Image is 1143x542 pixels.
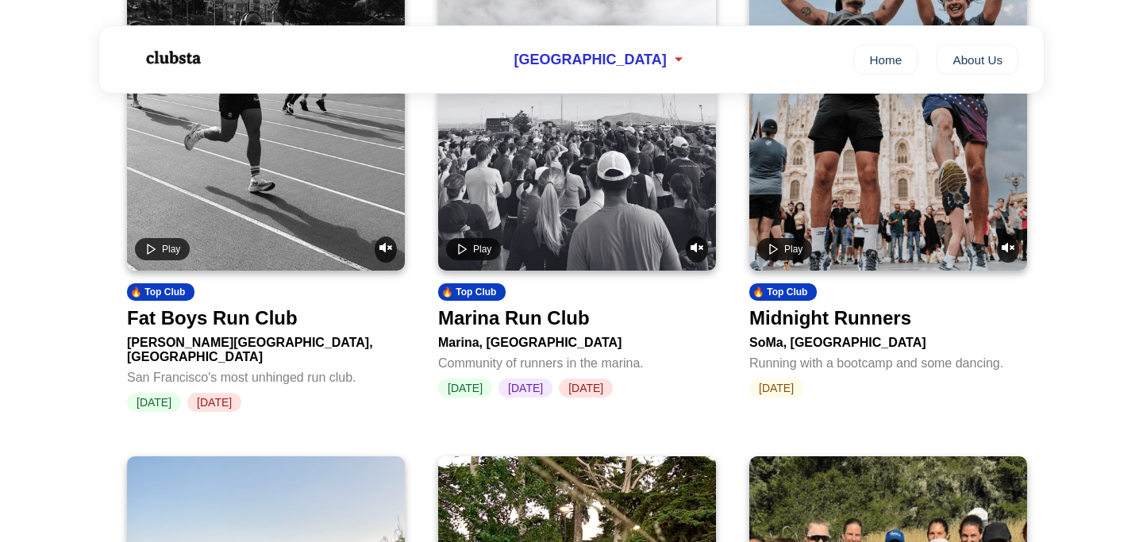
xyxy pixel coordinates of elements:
button: Play video [135,238,190,260]
button: Unmute video [686,236,708,263]
span: [DATE] [749,379,803,398]
span: [DATE] [127,393,181,412]
span: [DATE] [187,393,241,412]
span: Play [162,244,180,255]
button: Unmute video [997,236,1019,263]
div: [PERSON_NAME][GEOGRAPHIC_DATA], [GEOGRAPHIC_DATA] [127,329,405,364]
span: Play [473,244,491,255]
span: [GEOGRAPHIC_DATA] [514,52,666,68]
button: Play video [757,238,812,260]
div: Running with a bootcamp and some dancing. [749,350,1027,371]
div: Marina, [GEOGRAPHIC_DATA] [438,329,716,350]
a: About Us [937,44,1018,75]
div: SoMa, [GEOGRAPHIC_DATA] [749,329,1027,350]
button: Play video [446,238,501,260]
div: 🔥 Top Club [127,283,194,301]
div: 🔥 Top Club [438,283,506,301]
img: Logo [125,38,220,78]
div: San Francisco's most unhinged run club. [127,364,405,385]
span: [DATE] [498,379,552,398]
div: Marina Run Club [438,307,590,329]
div: 🔥 Top Club [749,283,817,301]
a: Home [853,44,918,75]
div: Fat Boys Run Club [127,307,298,329]
span: [DATE] [559,379,613,398]
span: [DATE] [438,379,492,398]
span: Play [784,244,802,255]
div: Midnight Runners [749,307,911,329]
div: Community of runners in the marina. [438,350,716,371]
button: Unmute video [375,236,397,263]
